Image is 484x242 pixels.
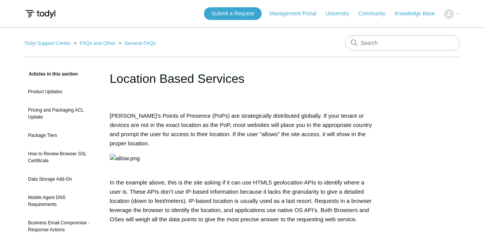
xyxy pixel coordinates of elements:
[358,10,393,18] a: Community
[80,40,116,46] a: FAQs and Other
[24,103,98,124] a: Pricing and Packaging ACL Update
[24,172,98,186] a: Data Storage Add-On
[110,69,374,88] h1: Location Based Services
[110,154,140,163] img: allow.png
[110,178,374,224] p: In the example above, this is the site asking if it can use HTML5 geolocation APIs to identify wh...
[326,10,357,18] a: University
[24,84,98,99] a: Product Updates
[124,40,156,46] a: General FAQs
[24,147,98,168] a: How to Review Browser SSL Certificate
[345,35,460,51] input: Search
[117,40,156,46] li: General FAQs
[24,128,98,143] a: Package Tiers
[24,7,57,21] img: Todyl Support Center Help Center home page
[204,7,262,20] a: Submit a Request
[24,190,98,212] a: Mobile Agent DNS Requirements
[24,71,78,77] span: Articles in this section
[110,111,374,148] p: [PERSON_NAME]'s Points of Presence (PoPs) are strategically distributed globally. If your tenant ...
[72,40,117,46] li: FAQs and Other
[269,10,324,18] a: Management Portal
[394,10,442,18] a: Knowledge Base
[24,40,72,46] li: Todyl Support Center
[24,216,98,237] a: Business Email Compromise - Response Actions
[24,40,71,46] a: Todyl Support Center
